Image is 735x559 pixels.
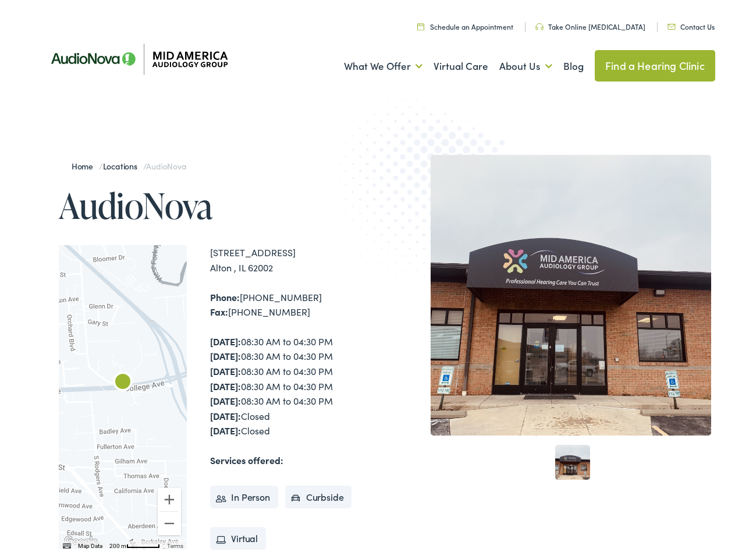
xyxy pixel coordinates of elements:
[667,20,676,26] img: utility icon
[210,346,241,359] strong: [DATE]:
[146,157,186,168] span: AudioNova
[434,41,488,84] a: Virtual Care
[595,47,715,78] a: Find a Hearing Clinic
[158,484,181,508] button: Zoom in
[667,18,715,28] a: Contact Us
[158,508,181,532] button: Zoom out
[535,20,544,27] img: utility icon
[72,157,99,168] a: Home
[167,539,183,546] a: Terms (opens in new tab)
[210,302,228,314] strong: Fax:
[285,482,352,505] li: Curbside
[210,287,240,300] strong: Phone:
[210,361,241,374] strong: [DATE]:
[59,183,372,221] h1: AudioNova
[109,366,137,394] div: AudioNova
[210,331,241,344] strong: [DATE]:
[62,530,100,546] a: Open this area in Google Maps (opens a new window)
[109,539,126,546] span: 200 m
[210,242,372,271] div: [STREET_ADDRESS] Alton , IL 62002
[210,482,278,505] li: In Person
[106,537,164,546] button: Map Scale: 200 m per 54 pixels
[210,420,241,433] strong: [DATE]:
[555,441,590,476] a: 1
[72,157,186,168] span: / /
[103,157,143,168] a: Locations
[499,41,552,84] a: About Us
[417,19,424,27] img: utility icon
[563,41,584,84] a: Blog
[417,18,513,28] a: Schedule an Appointment
[344,41,422,84] a: What We Offer
[535,18,645,28] a: Take Online [MEDICAL_DATA]
[210,331,372,435] div: 08:30 AM to 04:30 PM 08:30 AM to 04:30 PM 08:30 AM to 04:30 PM 08:30 AM to 04:30 PM 08:30 AM to 0...
[210,450,283,463] strong: Services offered:
[210,376,241,389] strong: [DATE]:
[210,286,372,316] div: [PHONE_NUMBER] [PHONE_NUMBER]
[63,539,71,547] button: Keyboard shortcuts
[210,523,266,547] li: Virtual
[210,391,241,404] strong: [DATE]:
[210,406,241,419] strong: [DATE]:
[78,539,102,547] button: Map Data
[62,530,100,546] img: Google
